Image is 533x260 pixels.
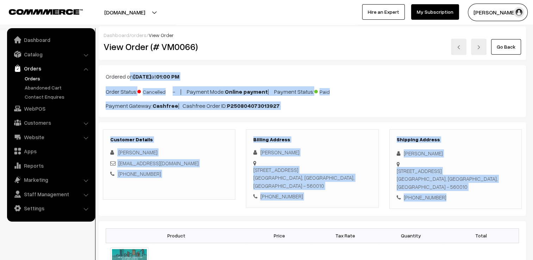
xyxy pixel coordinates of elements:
[156,73,179,80] b: 01:00 PM
[118,171,161,177] a: [PHONE_NUMBER]
[9,7,70,16] a: COMMMERCE
[118,160,199,166] a: [EMAIL_ADDRESS][DOMAIN_NAME]
[378,228,444,243] th: Quantity
[477,45,481,49] img: right-arrow.png
[9,131,93,143] a: Website
[106,228,247,243] th: Product
[253,148,371,156] div: [PERSON_NAME]
[131,32,147,38] a: orders
[253,137,371,143] h3: Billing Address
[9,48,93,61] a: Catalog
[137,86,173,95] span: Cancelled
[110,137,228,143] h3: Customer Details
[9,102,93,115] a: WebPOS
[314,86,349,95] span: Paid
[23,93,93,100] a: Contact Enquires
[118,149,157,155] span: [PERSON_NAME]
[104,31,521,39] div: / /
[80,4,170,21] button: [DOMAIN_NAME]
[23,75,93,82] a: Orders
[104,32,129,38] a: Dashboard
[397,137,514,143] h3: Shipping Address
[468,4,528,21] button: [PERSON_NAME]
[227,102,280,109] b: P250804073013927
[9,9,83,14] img: COMMMERCE
[397,167,514,191] div: [STREET_ADDRESS] [GEOGRAPHIC_DATA], [GEOGRAPHIC_DATA], [GEOGRAPHIC_DATA] - 560010
[9,62,93,75] a: Orders
[9,33,93,46] a: Dashboard
[9,188,93,200] a: Staff Management
[457,45,461,49] img: left-arrow.png
[153,102,178,109] b: Cashfree
[247,228,312,243] th: Price
[23,84,93,91] a: Abandoned Cart
[9,145,93,157] a: Apps
[397,193,514,202] div: [PHONE_NUMBER]
[9,202,93,215] a: Settings
[104,41,236,52] h2: View Order (# VM0066)
[411,4,459,20] a: My Subscription
[397,149,514,157] div: [PERSON_NAME]
[133,73,151,80] b: [DATE]
[149,32,174,38] span: View Order
[9,116,93,129] a: Customers
[362,4,405,20] a: Hire an Expert
[514,7,524,18] img: user
[9,173,93,186] a: Marketing
[253,192,371,200] div: [PHONE_NUMBER]
[444,228,519,243] th: Total
[253,166,371,190] div: [STREET_ADDRESS] [GEOGRAPHIC_DATA], [GEOGRAPHIC_DATA], [GEOGRAPHIC_DATA] - 560010
[106,101,519,110] p: Payment Gateway: | Cashfree Order ID:
[225,88,268,95] b: Online payment
[312,228,378,243] th: Tax Rate
[106,86,519,96] p: Order Status: - | Payment Mode: | Payment Status:
[491,39,521,55] a: Go Back
[106,72,519,81] p: Ordered on at
[9,159,93,172] a: Reports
